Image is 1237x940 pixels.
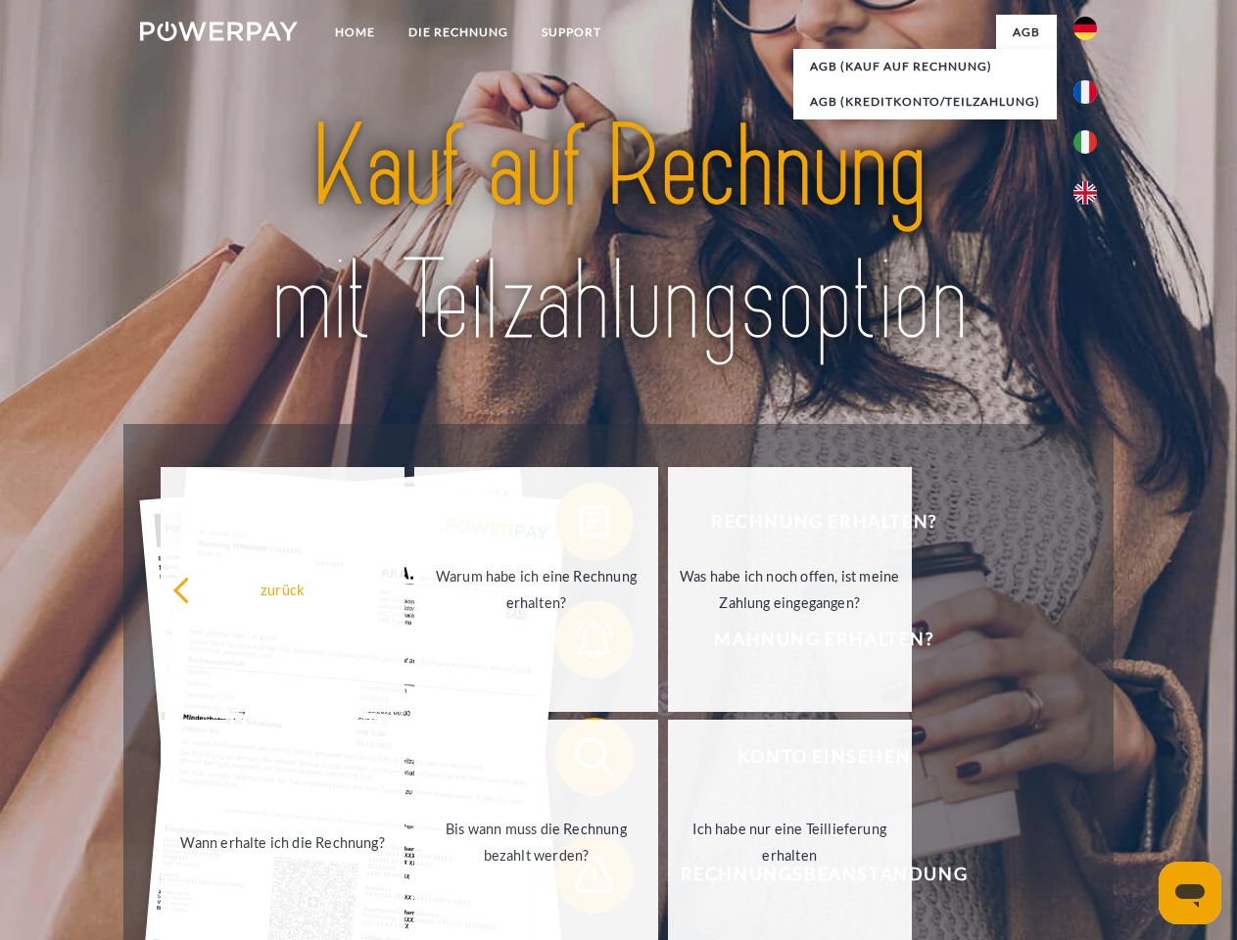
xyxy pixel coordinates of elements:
[187,94,1050,375] img: title-powerpay_de.svg
[793,84,1057,119] a: AGB (Kreditkonto/Teilzahlung)
[318,15,392,50] a: Home
[525,15,618,50] a: SUPPORT
[140,22,298,41] img: logo-powerpay-white.svg
[996,15,1057,50] a: agb
[392,15,525,50] a: DIE RECHNUNG
[680,563,900,616] div: Was habe ich noch offen, ist meine Zahlung eingegangen?
[426,563,646,616] div: Warum habe ich eine Rechnung erhalten?
[1073,130,1097,154] img: it
[172,576,393,602] div: zurück
[1073,17,1097,40] img: de
[1073,181,1097,205] img: en
[1159,862,1221,924] iframe: Schaltfläche zum Öffnen des Messaging-Fensters
[668,467,912,712] a: Was habe ich noch offen, ist meine Zahlung eingegangen?
[1073,80,1097,104] img: fr
[426,816,646,869] div: Bis wann muss die Rechnung bezahlt werden?
[793,49,1057,84] a: AGB (Kauf auf Rechnung)
[680,816,900,869] div: Ich habe nur eine Teillieferung erhalten
[172,828,393,855] div: Wann erhalte ich die Rechnung?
